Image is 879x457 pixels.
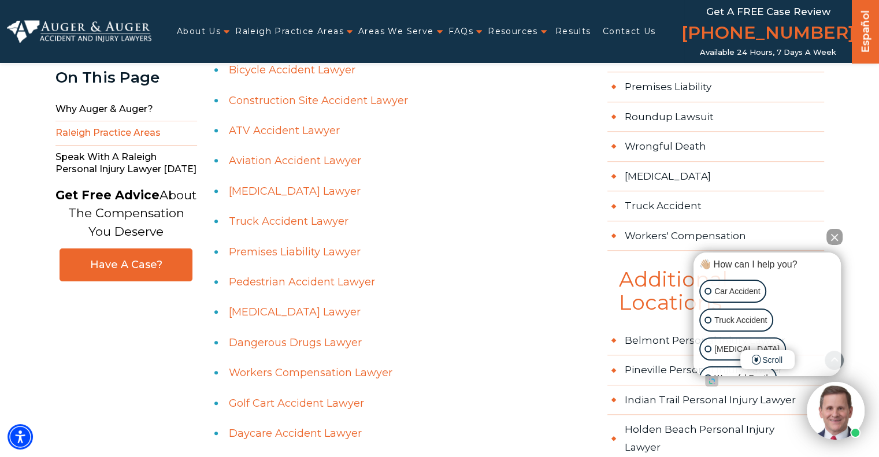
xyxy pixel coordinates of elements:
[177,20,221,43] a: About Us
[696,258,838,271] div: 👋🏼 How can I help you?
[807,382,865,440] img: Intaker widget Avatar
[681,20,855,48] a: [PHONE_NUMBER]
[603,20,656,43] a: Contact Us
[607,191,824,221] a: Truck Accident
[229,215,348,228] a: Truck Accident Lawyer
[229,246,361,258] a: Premises Liability Lawyer
[229,397,364,410] a: Golf Cart Accident Lawyer
[229,185,361,198] a: [MEDICAL_DATA] Lawyer
[826,229,843,245] button: Close Intaker Chat Widget
[229,124,340,137] a: ATV Accident Lawyer
[607,268,824,325] span: Additional Locations
[488,20,538,43] a: Resources
[229,94,408,107] a: Construction Site Accident Lawyer
[55,121,197,146] span: Raleigh Practice Areas
[448,20,474,43] a: FAQs
[555,20,591,43] a: Results
[714,284,760,299] p: Car Accident
[8,424,33,449] div: Accessibility Menu
[607,162,824,192] a: [MEDICAL_DATA]
[714,371,770,385] p: Wrongful Death
[60,248,192,281] a: Have A Case?
[229,306,361,318] a: [MEDICAL_DATA] Lawyer
[229,276,375,288] a: Pedestrian Accident Lawyer
[55,98,197,122] span: Why Auger & Auger?
[607,102,824,132] a: Roundup Lawsuit
[229,336,362,349] a: Dangerous Drugs Lawyer
[607,221,824,251] a: Workers' Compensation
[55,69,197,86] div: On This Page
[607,72,824,102] a: Premises Liability
[714,313,767,328] p: Truck Accident
[7,20,151,42] img: Auger & Auger Accident and Injury Lawyers Logo
[55,186,196,241] p: About The Compensation You Deserve
[714,342,780,356] p: [MEDICAL_DATA]
[358,20,434,43] a: Areas We Serve
[607,385,824,415] a: Indian Trail Personal Injury Lawyer
[229,427,362,440] a: Daycare Accident Lawyer
[229,64,355,76] a: Bicycle Accident Lawyer
[55,146,197,181] span: Speak with a Raleigh Personal Injury Lawyer [DATE]
[72,258,180,272] span: Have A Case?
[740,350,795,369] span: Scroll
[607,132,824,162] a: Wrongful Death
[229,366,392,379] a: Workers Compensation Lawyer
[229,154,361,167] a: Aviation Accident Lawyer
[607,355,824,385] a: Pineville Personal Injury Lawyer
[235,20,344,43] a: Raleigh Practice Areas
[607,326,824,356] a: Belmont Personal Injury Lawyer
[706,6,830,17] span: Get a FREE Case Review
[700,48,836,57] span: Available 24 Hours, 7 Days a Week
[55,188,160,202] strong: Get Free Advice
[705,376,718,387] a: Open intaker chat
